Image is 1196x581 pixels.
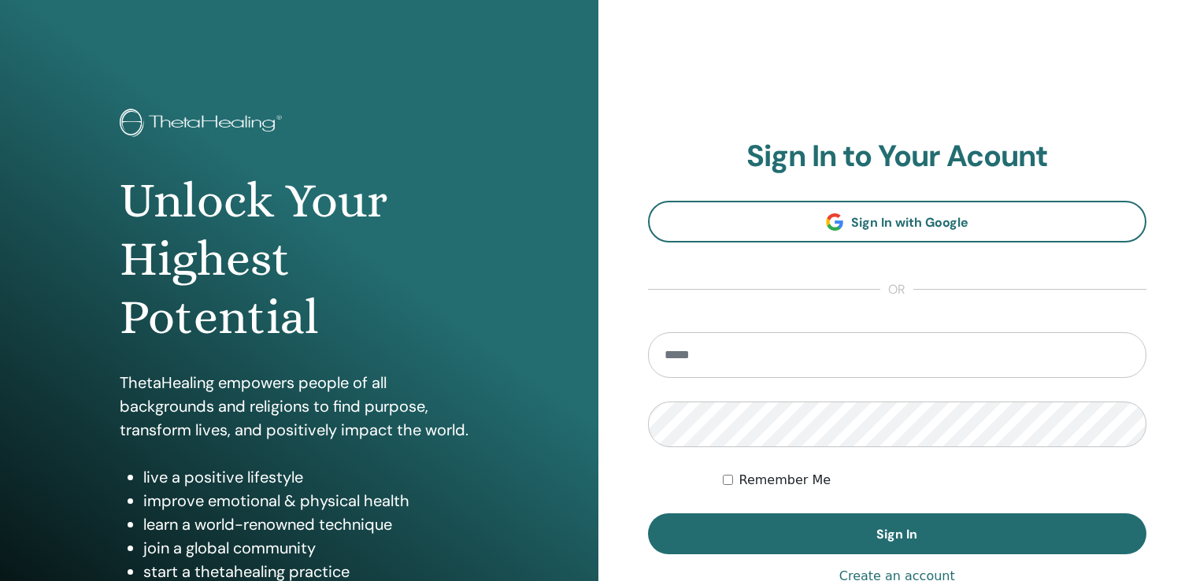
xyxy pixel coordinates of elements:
[648,513,1147,554] button: Sign In
[143,489,479,513] li: improve emotional & physical health
[648,139,1147,175] h2: Sign In to Your Acount
[143,513,479,536] li: learn a world-renowned technique
[876,526,917,542] span: Sign In
[120,172,479,347] h1: Unlock Your Highest Potential
[851,214,968,231] span: Sign In with Google
[723,471,1146,490] div: Keep me authenticated indefinitely or until I manually logout
[880,280,913,299] span: or
[739,471,831,490] label: Remember Me
[120,371,479,442] p: ThetaHealing empowers people of all backgrounds and religions to find purpose, transform lives, a...
[143,536,479,560] li: join a global community
[648,201,1147,242] a: Sign In with Google
[143,465,479,489] li: live a positive lifestyle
